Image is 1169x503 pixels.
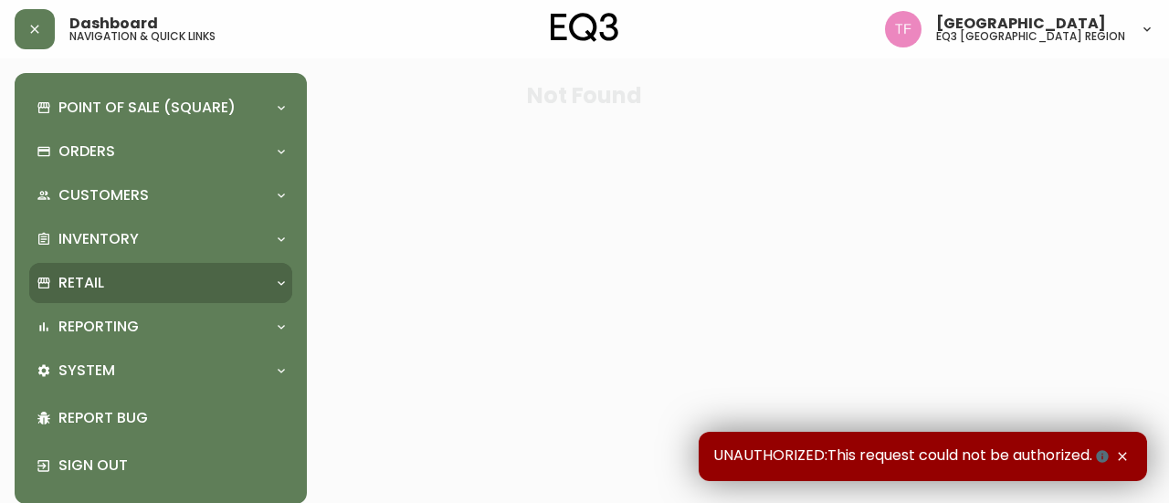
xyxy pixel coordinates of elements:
p: System [58,361,115,381]
img: logo [551,13,618,42]
span: [GEOGRAPHIC_DATA] [936,16,1106,31]
div: Inventory [29,219,292,259]
p: Orders [58,141,115,162]
div: System [29,351,292,391]
p: Sign Out [58,456,285,476]
div: Sign Out [29,442,292,489]
div: Reporting [29,307,292,347]
p: Retail [58,273,104,293]
span: UNAUTHORIZED:This request could not be authorized. [713,446,1112,466]
div: Retail [29,263,292,303]
h5: navigation & quick links [69,31,216,42]
p: Report Bug [58,408,285,428]
p: Point of Sale (Square) [58,98,236,118]
div: Report Bug [29,394,292,442]
p: Inventory [58,229,139,249]
span: Dashboard [69,16,158,31]
img: 971393357b0bdd4f0581b88529d406f6 [885,11,922,47]
h5: eq3 [GEOGRAPHIC_DATA] region [936,31,1125,42]
div: Customers [29,175,292,215]
p: Reporting [58,317,139,337]
p: Customers [58,185,149,205]
div: Orders [29,131,292,172]
div: Point of Sale (Square) [29,88,292,128]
